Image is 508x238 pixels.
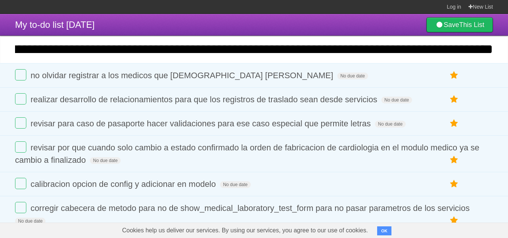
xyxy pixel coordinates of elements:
[459,21,484,29] b: This List
[447,93,461,106] label: Star task
[381,97,412,103] span: No due date
[15,93,26,105] label: Done
[15,141,26,153] label: Done
[447,154,461,166] label: Star task
[447,117,461,130] label: Star task
[30,95,379,104] span: realizar desarrollo de relacionamientos para que los registros de traslado sean desde servicios
[15,117,26,129] label: Done
[15,20,95,30] span: My to-do list [DATE]
[15,143,479,165] span: revisar por que cuando solo cambio a estado confirmado la orden de fabricacion de cardiologia en ...
[30,203,472,213] span: corregir cabecera de metodo para no de show_medical_laboratory_test_form para no pasar parametros...
[15,218,45,224] span: No due date
[447,178,461,190] label: Star task
[30,71,335,80] span: no olvidar registrar a los medicos que [DEMOGRAPHIC_DATA] [PERSON_NAME]
[447,214,461,227] label: Star task
[15,69,26,80] label: Done
[377,226,392,235] button: OK
[90,157,120,164] span: No due date
[447,69,461,82] label: Star task
[337,73,368,79] span: No due date
[426,17,493,32] a: SaveThis List
[30,179,218,189] span: calibracion opcion de config y adicionar en modelo
[15,202,26,213] label: Done
[15,178,26,189] label: Done
[115,223,376,238] span: Cookies help us deliver our services. By using our services, you agree to our use of cookies.
[30,119,373,128] span: revisar para caso de pasaporte hacer validaciones para ese caso especial que permite letras
[375,121,405,127] span: No due date
[220,181,250,188] span: No due date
